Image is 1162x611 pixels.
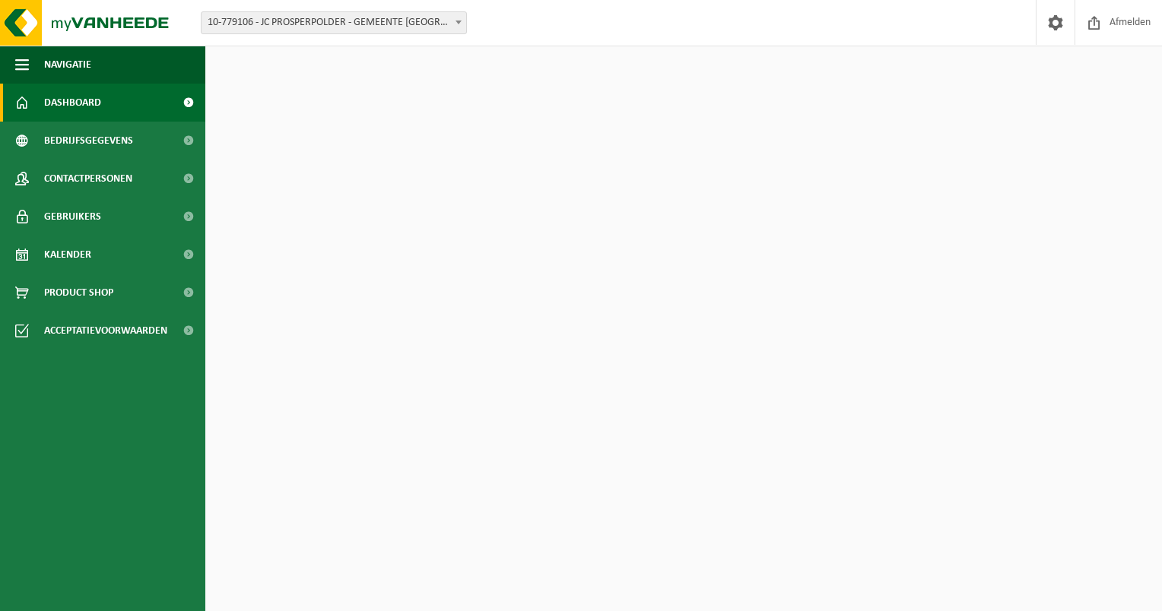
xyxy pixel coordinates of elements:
span: Contactpersonen [44,160,132,198]
span: Bedrijfsgegevens [44,122,133,160]
span: Acceptatievoorwaarden [44,312,167,350]
span: 10-779106 - JC PROSPERPOLDER - GEMEENTE BEVEREN - KOSTENPLAATS 32 - KIELDRECHT [201,11,467,34]
span: Product Shop [44,274,113,312]
span: 10-779106 - JC PROSPERPOLDER - GEMEENTE BEVEREN - KOSTENPLAATS 32 - KIELDRECHT [202,12,466,33]
span: Dashboard [44,84,101,122]
span: Kalender [44,236,91,274]
span: Navigatie [44,46,91,84]
span: Gebruikers [44,198,101,236]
